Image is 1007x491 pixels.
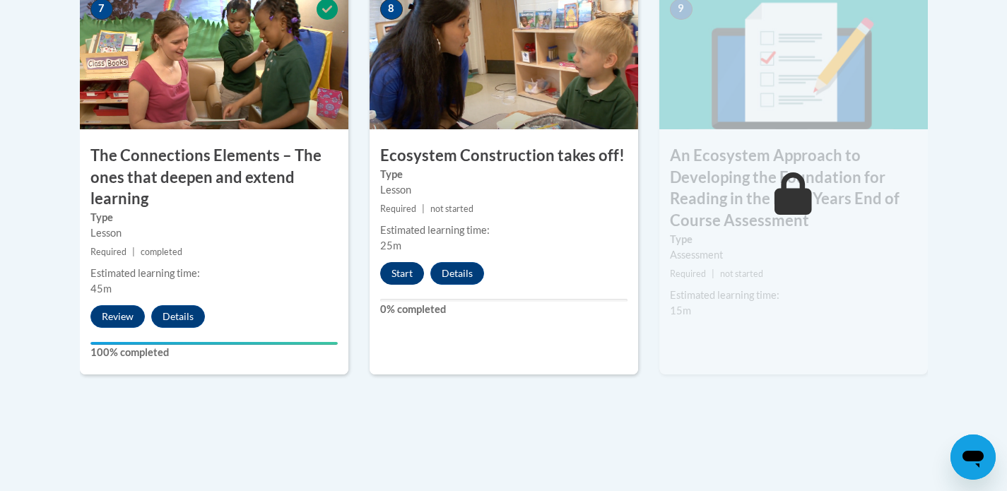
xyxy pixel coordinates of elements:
[90,266,338,281] div: Estimated learning time:
[380,223,628,238] div: Estimated learning time:
[90,225,338,241] div: Lesson
[90,283,112,295] span: 45m
[670,288,917,303] div: Estimated learning time:
[430,262,484,285] button: Details
[430,203,473,214] span: not started
[90,305,145,328] button: Review
[380,167,628,182] label: Type
[380,203,416,214] span: Required
[90,345,338,360] label: 100% completed
[370,145,638,167] h3: Ecosystem Construction takes off!
[380,239,401,252] span: 25m
[712,268,714,279] span: |
[90,210,338,225] label: Type
[380,262,424,285] button: Start
[151,305,205,328] button: Details
[422,203,425,214] span: |
[132,247,135,257] span: |
[80,145,348,210] h3: The Connections Elements – The ones that deepen and extend learning
[670,247,917,263] div: Assessment
[90,342,338,345] div: Your progress
[380,182,628,198] div: Lesson
[670,268,706,279] span: Required
[659,145,928,232] h3: An Ecosystem Approach to Developing the Foundation for Reading in the Early Years End of Course A...
[380,302,628,317] label: 0% completed
[670,304,691,317] span: 15m
[670,232,917,247] label: Type
[90,247,126,257] span: Required
[141,247,182,257] span: completed
[720,268,763,279] span: not started
[950,434,996,480] iframe: Button to launch messaging window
